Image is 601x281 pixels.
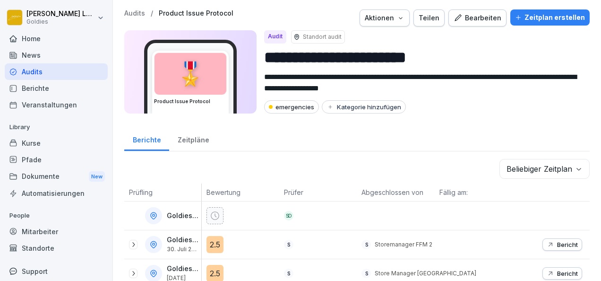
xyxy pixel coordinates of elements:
[5,80,108,97] a: Berichte
[375,240,432,249] p: Storemanager FFM 2
[26,10,95,18] p: [PERSON_NAME] Loska
[5,168,108,185] a: DokumenteNew
[169,127,217,151] a: Zeitpläne
[5,47,108,63] a: News
[326,103,401,111] div: Kategorie hinzufügen
[279,184,357,202] th: Prüfer
[5,240,108,256] a: Standorte
[5,263,108,280] div: Support
[435,184,512,202] th: Fällig am:
[284,240,293,249] div: S
[360,9,410,26] button: Aktionen
[159,9,233,18] a: Product Issue Protocol
[5,168,108,185] div: Dokumente
[542,267,582,280] button: Bericht
[5,30,108,47] a: Home
[5,151,108,168] a: Pfade
[124,127,169,151] a: Berichte
[124,9,145,18] a: Audits
[361,187,429,197] p: Abgeschlossen von
[361,240,371,249] div: S
[5,63,108,80] a: Audits
[448,9,507,26] button: Bearbeiten
[284,211,293,220] div: SD
[557,270,578,277] p: Bericht
[151,9,153,18] p: /
[206,236,223,253] div: 2.5
[26,18,95,25] p: Goldies
[167,265,199,273] p: Goldies [GEOGRAPHIC_DATA]
[5,97,108,113] a: Veranstaltungen
[542,238,582,251] button: Bericht
[365,13,404,23] div: Aktionen
[5,135,108,151] a: Kurse
[5,120,108,135] p: Library
[155,53,226,95] div: 🎖️
[557,241,578,248] p: Bericht
[154,98,227,105] h3: Product Issue Protocol
[264,100,319,114] div: emergencies
[419,13,439,23] div: Teilen
[515,12,585,23] div: Zeitplan erstellen
[264,30,286,44] div: Audit
[413,9,445,26] button: Teilen
[5,185,108,202] a: Automatisierungen
[89,171,105,182] div: New
[322,100,406,114] button: Kategorie hinzufügen
[5,208,108,223] p: People
[361,269,371,278] div: S
[206,187,275,197] p: Bewertung
[5,223,108,240] a: Mitarbeiter
[167,236,199,244] p: Goldies FFM 2
[375,269,476,278] p: Store Manager [GEOGRAPHIC_DATA]
[167,212,199,220] p: Goldies [GEOGRAPHIC_DATA]
[454,13,501,23] div: Bearbeiten
[129,187,197,197] p: Prüfling
[510,9,590,26] button: Zeitplan erstellen
[303,33,342,41] p: Standort audit
[284,269,293,278] div: S
[167,246,199,253] p: 30. Juli 2025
